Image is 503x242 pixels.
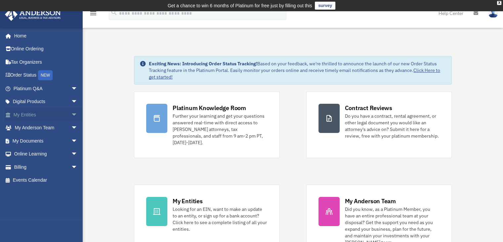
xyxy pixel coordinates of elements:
div: My Entities [173,197,202,205]
strong: Exciting News: Introducing Order Status Tracking! [149,61,257,67]
img: Anderson Advisors Platinum Portal [3,8,63,21]
a: Click Here to get started! [149,67,440,80]
i: search [110,9,118,16]
div: Contract Reviews [345,104,392,112]
a: My Anderson Teamarrow_drop_down [5,121,88,135]
a: Platinum Knowledge Room Further your learning and get your questions answered real-time with dire... [134,91,279,158]
span: arrow_drop_down [71,160,84,174]
a: Billingarrow_drop_down [5,160,88,174]
img: User Pic [488,8,498,18]
div: NEW [38,70,53,80]
div: Further your learning and get your questions answered real-time with direct access to [PERSON_NAM... [173,113,267,146]
div: Platinum Knowledge Room [173,104,246,112]
a: Home [5,29,84,42]
a: menu [89,12,97,17]
a: My Documentsarrow_drop_down [5,134,88,148]
div: Get a chance to win 6 months of Platinum for free just by filling out this [168,2,312,10]
div: Do you have a contract, rental agreement, or other legal document you would like an attorney's ad... [345,113,440,139]
span: arrow_drop_down [71,108,84,122]
span: arrow_drop_down [71,121,84,135]
span: arrow_drop_down [71,148,84,161]
span: arrow_drop_down [71,95,84,109]
a: Platinum Q&Aarrow_drop_down [5,82,88,95]
i: menu [89,9,97,17]
span: arrow_drop_down [71,134,84,148]
a: Tax Organizers [5,55,88,69]
div: Looking for an EIN, want to make an update to an entity, or sign up for a bank account? Click her... [173,206,267,232]
a: Online Learningarrow_drop_down [5,148,88,161]
a: Order StatusNEW [5,69,88,82]
div: My Anderson Team [345,197,396,205]
a: Contract Reviews Do you have a contract, rental agreement, or other legal document you would like... [306,91,452,158]
div: Based on your feedback, we're thrilled to announce the launch of our new Order Status Tracking fe... [149,60,446,80]
a: Online Ordering [5,42,88,56]
a: Digital Productsarrow_drop_down [5,95,88,108]
div: close [497,1,501,5]
span: arrow_drop_down [71,82,84,95]
a: survey [315,2,335,10]
a: Events Calendar [5,174,88,187]
a: My Entitiesarrow_drop_down [5,108,88,121]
